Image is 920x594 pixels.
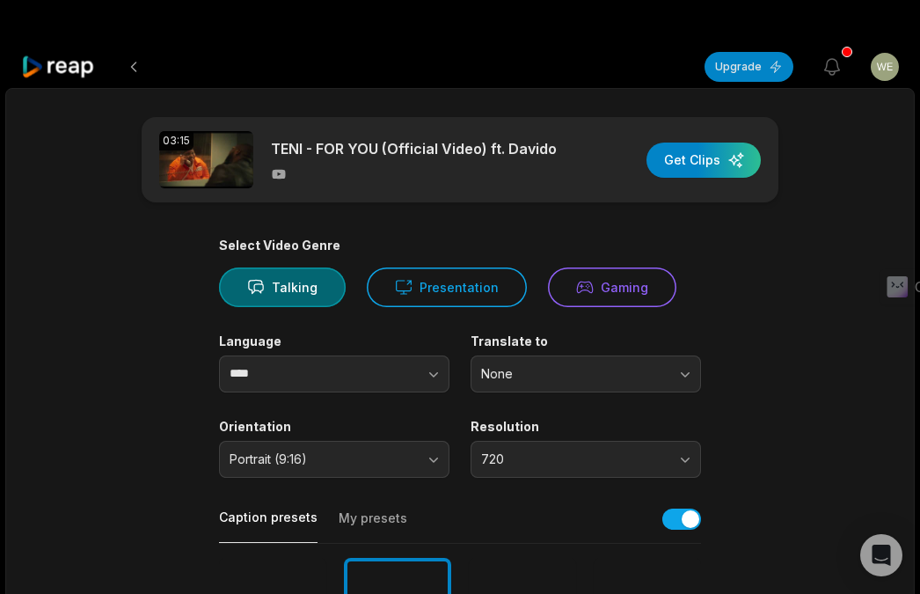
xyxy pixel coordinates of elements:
[548,268,676,307] button: Gaming
[705,52,793,82] button: Upgrade
[481,366,666,382] span: None
[271,138,557,159] p: TENI - FOR YOU (Official Video) ft. Davido
[339,510,407,543] button: My presets
[471,419,701,435] label: Resolution
[481,451,666,467] span: 720
[471,356,701,392] button: None
[219,238,701,253] div: Select Video Genre
[219,441,449,478] button: Portrait (9:16)
[219,419,449,435] label: Orientation
[860,534,902,576] div: Open Intercom Messenger
[471,441,701,478] button: 720
[219,268,346,307] button: Talking
[159,131,193,150] div: 03:15
[646,143,761,178] button: Get Clips
[230,451,414,467] span: Portrait (9:16)
[367,268,527,307] button: Presentation
[219,334,449,349] label: Language
[219,509,318,543] button: Caption presets
[471,334,701,349] label: Translate to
